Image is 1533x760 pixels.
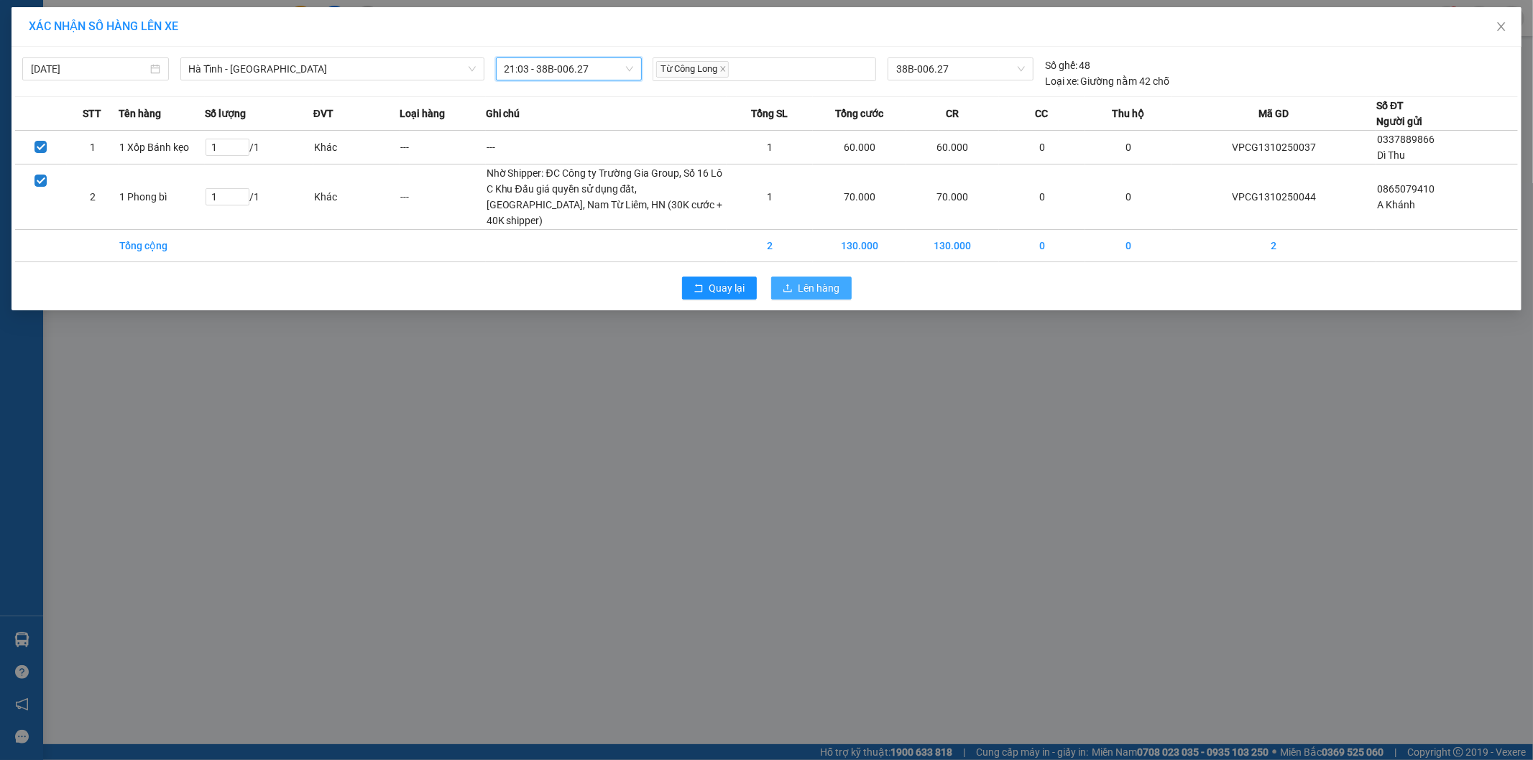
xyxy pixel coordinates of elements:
td: Tổng cộng [119,230,205,262]
li: Cổ Đạm, xã [GEOGRAPHIC_DATA], [GEOGRAPHIC_DATA] [134,35,601,53]
span: Số lượng [205,106,246,121]
span: A Khánh [1377,199,1415,210]
td: VPCG1310250037 [1171,131,1376,164]
td: --- [400,131,486,164]
td: 0 [1085,131,1171,164]
span: Lên hàng [798,280,840,296]
td: 2 [727,230,813,262]
span: close [719,65,727,73]
td: 0 [999,164,1085,230]
span: ĐVT [313,106,333,121]
td: 1 Phong bì [119,164,205,230]
td: 1 [727,131,813,164]
div: 48 [1045,57,1091,73]
td: 1 [727,164,813,230]
td: 60.000 [906,131,999,164]
span: upload [783,283,793,295]
td: VPCG1310250044 [1171,164,1376,230]
td: 0 [1085,230,1171,262]
span: Tên hàng [119,106,161,121]
span: Số ghế: [1045,57,1077,73]
span: Loại xe: [1045,73,1079,89]
td: / 1 [205,164,313,230]
span: CR [946,106,959,121]
span: rollback [694,283,704,295]
td: 1 Xốp Bánh kẹo [119,131,205,164]
td: 70.000 [813,164,906,230]
td: 70.000 [906,164,999,230]
span: Tổng cước [835,106,883,121]
span: 21:03 - 38B-006.27 [505,58,634,80]
td: 2 [67,164,119,230]
td: Nhờ Shipper: ĐC Công ty Trường Gia Group, Số 16 Lô C Khu Đấu giá quyền sử dụng đất, [GEOGRAPHIC_D... [486,164,727,230]
button: Close [1481,7,1522,47]
span: 0337889866 [1377,134,1435,145]
span: XÁC NHẬN SỐ HÀNG LÊN XE [29,19,178,33]
td: 60.000 [813,131,906,164]
b: GỬI : VP [PERSON_NAME] [18,104,251,128]
span: Từ Công Long [656,61,729,78]
td: 0 [999,131,1085,164]
td: --- [486,131,727,164]
span: Quay lại [709,280,745,296]
span: STT [83,106,101,121]
td: 0 [999,230,1085,262]
td: 0 [1085,164,1171,230]
td: / 1 [205,131,313,164]
span: Hà Tĩnh - Hà Nội [189,58,476,80]
td: 130.000 [906,230,999,262]
button: uploadLên hàng [771,277,852,300]
td: 2 [1171,230,1376,262]
td: Khác [313,164,400,230]
span: CC [1036,106,1049,121]
span: Tổng SL [751,106,788,121]
img: logo.jpg [18,18,90,90]
td: 1 [67,131,119,164]
div: Giường nằm 42 chỗ [1045,73,1170,89]
div: Số ĐT Người gửi [1376,98,1422,129]
span: Loại hàng [400,106,445,121]
span: down [468,65,477,73]
td: --- [400,164,486,230]
span: 38B-006.27 [896,58,1024,80]
button: rollbackQuay lại [682,277,757,300]
span: Ghi chú [486,106,520,121]
span: Mã GD [1258,106,1289,121]
li: Hotline: 1900252555 [134,53,601,71]
input: 13/10/2025 [31,61,147,77]
td: 130.000 [813,230,906,262]
td: Khác [313,131,400,164]
span: Thu hộ [1112,106,1144,121]
span: 0865079410 [1377,183,1435,195]
span: Dì Thu [1377,149,1405,161]
span: close [1496,21,1507,32]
